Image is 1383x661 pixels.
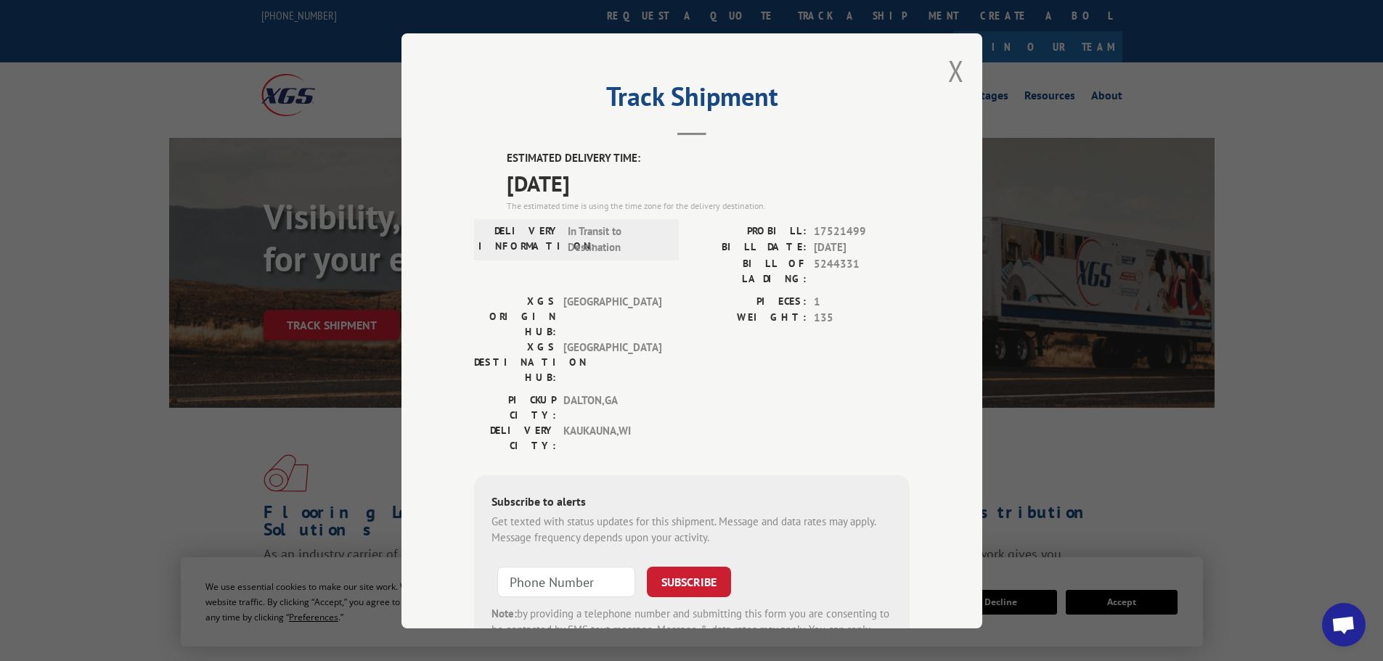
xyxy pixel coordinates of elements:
[507,150,910,167] label: ESTIMATED DELIVERY TIME:
[474,422,556,453] label: DELIVERY CITY:
[563,392,661,422] span: DALTON , GA
[814,255,910,286] span: 5244331
[497,566,635,596] input: Phone Number
[692,310,807,327] label: WEIGHT:
[692,293,807,310] label: PIECES:
[474,392,556,422] label: PICKUP CITY:
[563,339,661,385] span: [GEOGRAPHIC_DATA]
[491,606,517,620] strong: Note:
[948,52,964,90] button: Close modal
[692,239,807,256] label: BILL DATE:
[563,422,661,453] span: KAUKAUNA , WI
[814,223,910,239] span: 17521499
[1322,603,1366,646] div: Open chat
[814,293,910,310] span: 1
[568,223,666,255] span: In Transit to Destination
[474,86,910,114] h2: Track Shipment
[491,513,892,546] div: Get texted with status updates for this shipment. Message and data rates may apply. Message frequ...
[692,223,807,239] label: PROBILL:
[563,293,661,339] span: [GEOGRAPHIC_DATA]
[474,293,556,339] label: XGS ORIGIN HUB:
[491,492,892,513] div: Subscribe to alerts
[478,223,560,255] label: DELIVERY INFORMATION:
[814,310,910,327] span: 135
[507,199,910,212] div: The estimated time is using the time zone for the delivery destination.
[814,239,910,256] span: [DATE]
[692,255,807,286] label: BILL OF LADING:
[647,566,731,596] button: SUBSCRIBE
[474,339,556,385] label: XGS DESTINATION HUB:
[507,166,910,199] span: [DATE]
[491,605,892,654] div: by providing a telephone number and submitting this form you are consenting to be contacted by SM...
